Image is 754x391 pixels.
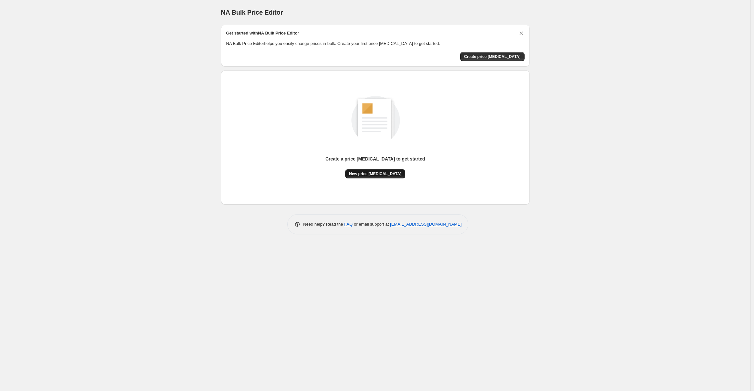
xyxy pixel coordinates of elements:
[303,222,344,227] span: Need help? Read the
[353,222,390,227] span: or email support at
[325,156,425,162] p: Create a price [MEDICAL_DATA] to get started
[344,222,353,227] a: FAQ
[349,171,401,176] span: New price [MEDICAL_DATA]
[221,9,283,16] span: NA Bulk Price Editor
[464,54,521,59] span: Create price [MEDICAL_DATA]
[226,30,299,36] h2: Get started with NA Bulk Price Editor
[345,169,405,178] button: New price [MEDICAL_DATA]
[390,222,461,227] a: [EMAIL_ADDRESS][DOMAIN_NAME]
[518,30,525,36] button: Dismiss card
[460,52,525,61] button: Create price change job
[226,40,525,47] p: NA Bulk Price Editor helps you easily change prices in bulk. Create your first price [MEDICAL_DAT...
